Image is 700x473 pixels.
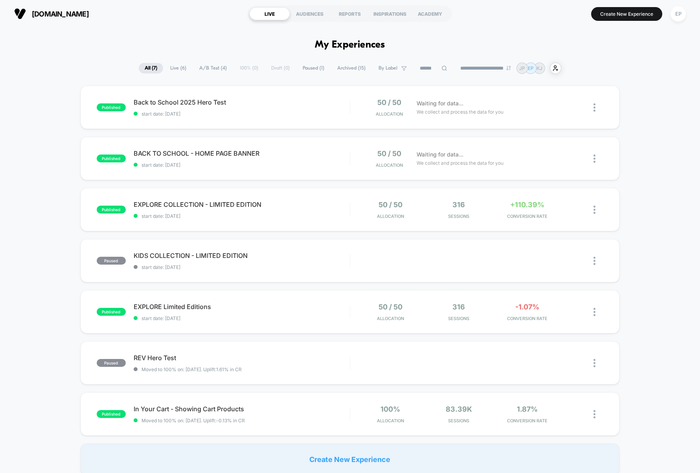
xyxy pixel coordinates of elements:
span: Live ( 6 ) [164,63,192,74]
span: 50 / 50 [377,98,401,107]
span: 50 / 50 [378,201,402,209]
span: start date: [DATE] [134,315,350,321]
span: CONVERSION RATE [495,316,559,321]
span: published [97,410,126,418]
img: close [593,103,595,112]
span: start date: [DATE] [134,111,350,117]
span: Moved to 100% on: [DATE] . Uplift: 1.61% in CR [141,366,242,372]
span: Sessions [426,316,491,321]
span: start date: [DATE] [134,213,350,219]
span: Allocation [376,162,403,168]
span: EXPLORE COLLECTION - LIMITED EDITION [134,201,350,208]
span: CONVERSION RATE [495,418,559,423]
span: 83.39k [446,405,472,413]
h1: My Experiences [315,39,385,51]
span: -1.07% [515,303,539,311]
img: close [593,359,595,367]
span: +110.39% [510,201,544,209]
img: close [593,257,595,265]
span: Sessions [426,418,491,423]
img: end [506,66,511,70]
div: AUDIENCES [290,7,330,20]
span: 1.87% [517,405,538,413]
span: Back to School 2025 Hero Test [134,98,350,106]
span: Allocation [377,213,404,219]
span: Paused ( 1 ) [297,63,330,74]
span: paused [97,257,126,265]
div: REPORTS [330,7,370,20]
span: 316 [452,201,465,209]
span: EXPLORE Limited Editions [134,303,350,311]
span: Archived ( 15 ) [331,63,371,74]
span: 100% [380,405,400,413]
span: BACK TO SCHOOL - HOME PAGE BANNER [134,149,350,157]
span: Allocation [376,111,403,117]
span: REV Hero Test [134,354,350,362]
span: published [97,103,126,111]
span: By Label [378,65,397,71]
img: close [593,155,595,163]
button: Create New Experience [591,7,662,21]
div: EP [671,6,686,22]
span: Allocation [377,316,404,321]
span: published [97,308,126,316]
span: start date: [DATE] [134,162,350,168]
span: KIDS COLLECTION - LIMITED EDITION [134,252,350,260]
p: JP [519,65,525,71]
span: 50 / 50 [378,303,402,311]
span: All ( 7 ) [139,63,163,74]
span: [DOMAIN_NAME] [32,10,89,18]
img: Visually logo [14,8,26,20]
div: LIVE [250,7,290,20]
span: published [97,155,126,162]
img: close [593,410,595,418]
div: INSPIRATIONS [370,7,410,20]
p: EP [528,65,534,71]
span: paused [97,359,126,367]
span: Moved to 100% on: [DATE] . Uplift: -0.13% in CR [141,418,245,423]
span: We collect and process the data for you [417,108,503,116]
span: Waiting for data... [417,150,463,159]
span: Waiting for data... [417,99,463,108]
span: published [97,206,126,213]
span: start date: [DATE] [134,264,350,270]
span: In Your Cart - Showing Cart Products [134,405,350,413]
span: Sessions [426,213,491,219]
span: Allocation [377,418,404,423]
span: 50 / 50 [377,149,401,158]
span: A/B Test ( 4 ) [193,63,233,74]
span: CONVERSION RATE [495,213,559,219]
div: ACADEMY [410,7,450,20]
img: close [593,206,595,214]
button: [DOMAIN_NAME] [12,7,91,20]
p: KJ [536,65,542,71]
img: close [593,308,595,316]
button: EP [668,6,688,22]
span: 316 [452,303,465,311]
span: We collect and process the data for you [417,159,503,167]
